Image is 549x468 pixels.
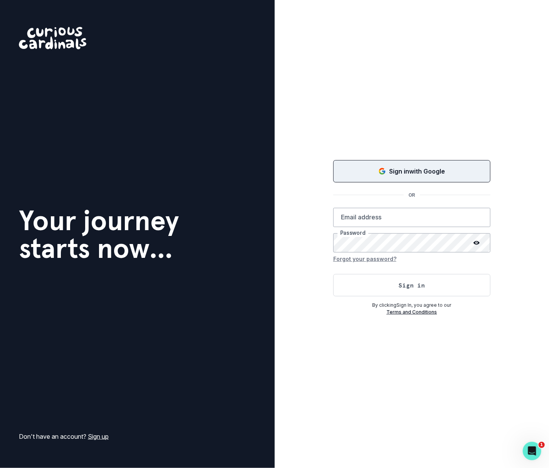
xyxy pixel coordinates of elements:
button: Sign in [333,274,490,296]
a: Sign up [88,433,109,440]
h1: Your journey starts now... [19,207,179,262]
iframe: Intercom live chat [523,442,541,460]
p: By clicking Sign In , you agree to our [333,302,490,309]
p: Sign in with Google [389,167,445,176]
span: 1 [539,442,545,448]
img: Curious Cardinals Logo [19,27,86,49]
a: Terms and Conditions [386,309,437,315]
p: Don't have an account? [19,432,109,441]
p: OR [404,192,420,199]
button: Forgot your password? [333,252,396,265]
button: Sign in with Google (GSuite) [333,160,490,182]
